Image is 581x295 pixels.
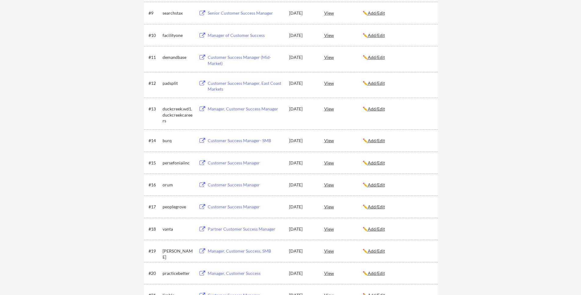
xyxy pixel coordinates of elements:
div: searchstax [163,10,193,16]
div: ✏️ [363,106,432,112]
div: ✏️ [363,226,432,232]
div: View [324,135,363,146]
div: vanta [163,226,193,232]
div: Manager, Customer Success Manager [208,106,283,112]
div: [DATE] [289,182,316,188]
div: ✏️ [363,54,432,60]
div: orum [163,182,193,188]
div: Customer Success Manager [208,204,283,210]
div: #14 [149,138,160,144]
div: [DATE] [289,10,316,16]
u: Add/Edit [368,204,385,209]
div: persefoniaiinc [163,160,193,166]
div: ✏️ [363,80,432,86]
u: Add/Edit [368,182,385,187]
div: #15 [149,160,160,166]
div: #17 [149,204,160,210]
div: [PERSON_NAME] [163,248,193,260]
div: Manager, Customer Success, SMB [208,248,283,254]
div: [DATE] [289,160,316,166]
div: View [324,201,363,212]
div: [DATE] [289,106,316,112]
div: #16 [149,182,160,188]
div: #12 [149,80,160,86]
u: Add/Edit [368,138,385,143]
div: View [324,268,363,279]
div: padsplit [163,80,193,86]
div: #11 [149,54,160,60]
div: #9 [149,10,160,16]
div: View [324,103,363,114]
div: Customer Success Manager, East Coast Markets [208,80,283,92]
div: #18 [149,226,160,232]
div: Customer Success Manager [208,160,283,166]
div: [DATE] [289,248,316,254]
div: demandbase [163,54,193,60]
div: ✏️ [363,138,432,144]
div: Manager, Customer Success [208,270,283,276]
div: View [324,223,363,234]
div: View [324,77,363,88]
div: Customer Success Manager- SMB [208,138,283,144]
div: practicebetter [163,270,193,276]
div: #10 [149,32,160,38]
div: Partner Customer Success Manager [208,226,283,232]
div: facilityone [163,32,193,38]
div: ✏️ [363,10,432,16]
div: View [324,157,363,168]
u: Add/Edit [368,55,385,60]
div: ✏️ [363,270,432,276]
div: Manager of Customer Success [208,32,283,38]
div: ✏️ [363,32,432,38]
div: [DATE] [289,32,316,38]
u: Add/Edit [368,106,385,111]
div: burq [163,138,193,144]
div: Customer Success Manager [208,182,283,188]
u: Add/Edit [368,33,385,38]
div: Customer Success Manager (Mid-Market) [208,54,283,66]
div: #13 [149,106,160,112]
div: peoplegrove [163,204,193,210]
div: ✏️ [363,204,432,210]
u: Add/Edit [368,271,385,276]
div: ✏️ [363,182,432,188]
u: Add/Edit [368,160,385,165]
div: [DATE] [289,80,316,86]
div: [DATE] [289,54,316,60]
u: Add/Edit [368,248,385,254]
div: [DATE] [289,270,316,276]
div: #20 [149,270,160,276]
div: [DATE] [289,138,316,144]
div: ✏️ [363,160,432,166]
u: Add/Edit [368,81,385,86]
u: Add/Edit [368,226,385,232]
div: #19 [149,248,160,254]
div: [DATE] [289,204,316,210]
div: ✏️ [363,248,432,254]
u: Add/Edit [368,10,385,16]
div: View [324,52,363,63]
div: View [324,30,363,41]
div: View [324,179,363,190]
div: [DATE] [289,226,316,232]
div: View [324,7,363,18]
div: View [324,245,363,256]
div: Senior Customer Success Manager [208,10,283,16]
div: duckcreek.wd1.duckcreekcareers [163,106,193,124]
